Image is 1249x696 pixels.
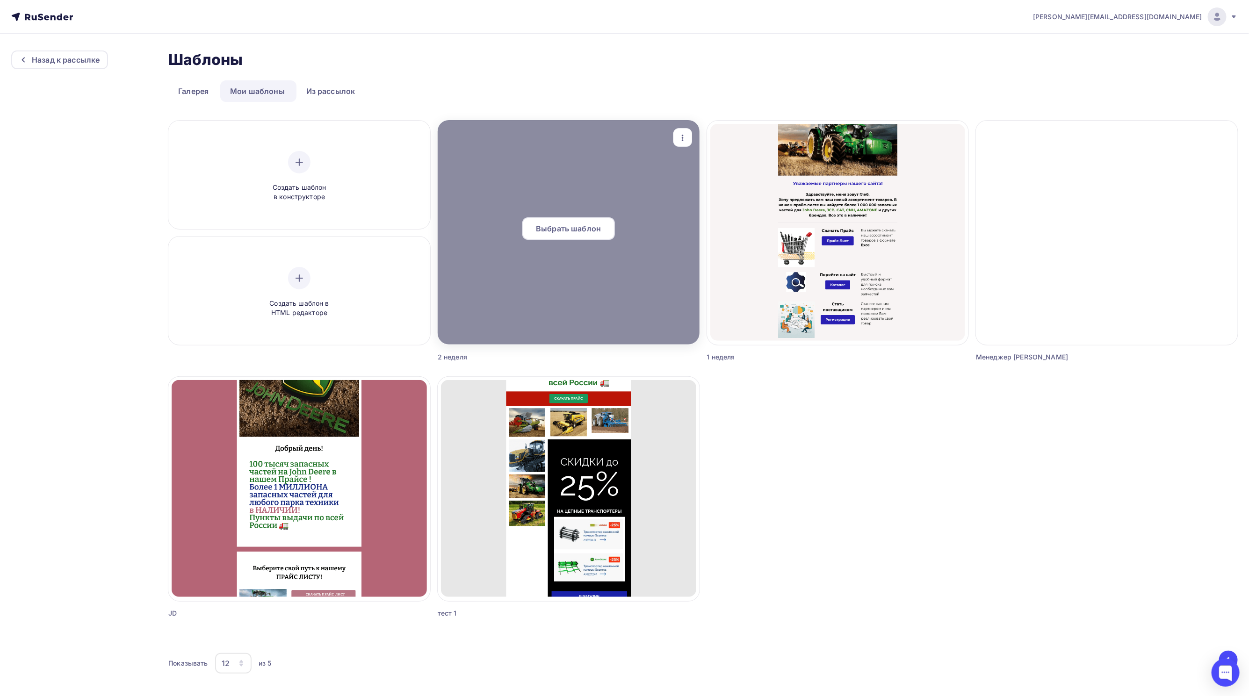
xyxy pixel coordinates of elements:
button: 12 [215,653,252,674]
div: тест 1 [438,609,578,618]
span: Создать шаблон в HTML редакторе [255,299,344,318]
div: Показывать [168,659,208,668]
a: Галерея [168,80,218,102]
div: 1 неделя [707,352,847,362]
span: Выбрать шаблон [536,223,601,234]
a: [PERSON_NAME][EMAIL_ADDRESS][DOMAIN_NAME] [1033,7,1238,26]
div: JD [168,609,309,618]
div: 12 [222,658,230,669]
div: 2 неделя [438,352,578,362]
div: из 5 [259,659,272,668]
a: Мои шаблоны [220,80,295,102]
ul: Pagination [1218,651,1238,669]
button: Go to page 1 [1219,651,1238,669]
span: Создать шаблон в конструкторе [255,183,344,202]
span: [PERSON_NAME][EMAIL_ADDRESS][DOMAIN_NAME] [1033,12,1202,22]
div: Назад к рассылке [32,54,100,65]
h2: Шаблоны [168,50,243,69]
div: Менеджер [PERSON_NAME] [976,352,1116,362]
a: Из рассылок [296,80,365,102]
